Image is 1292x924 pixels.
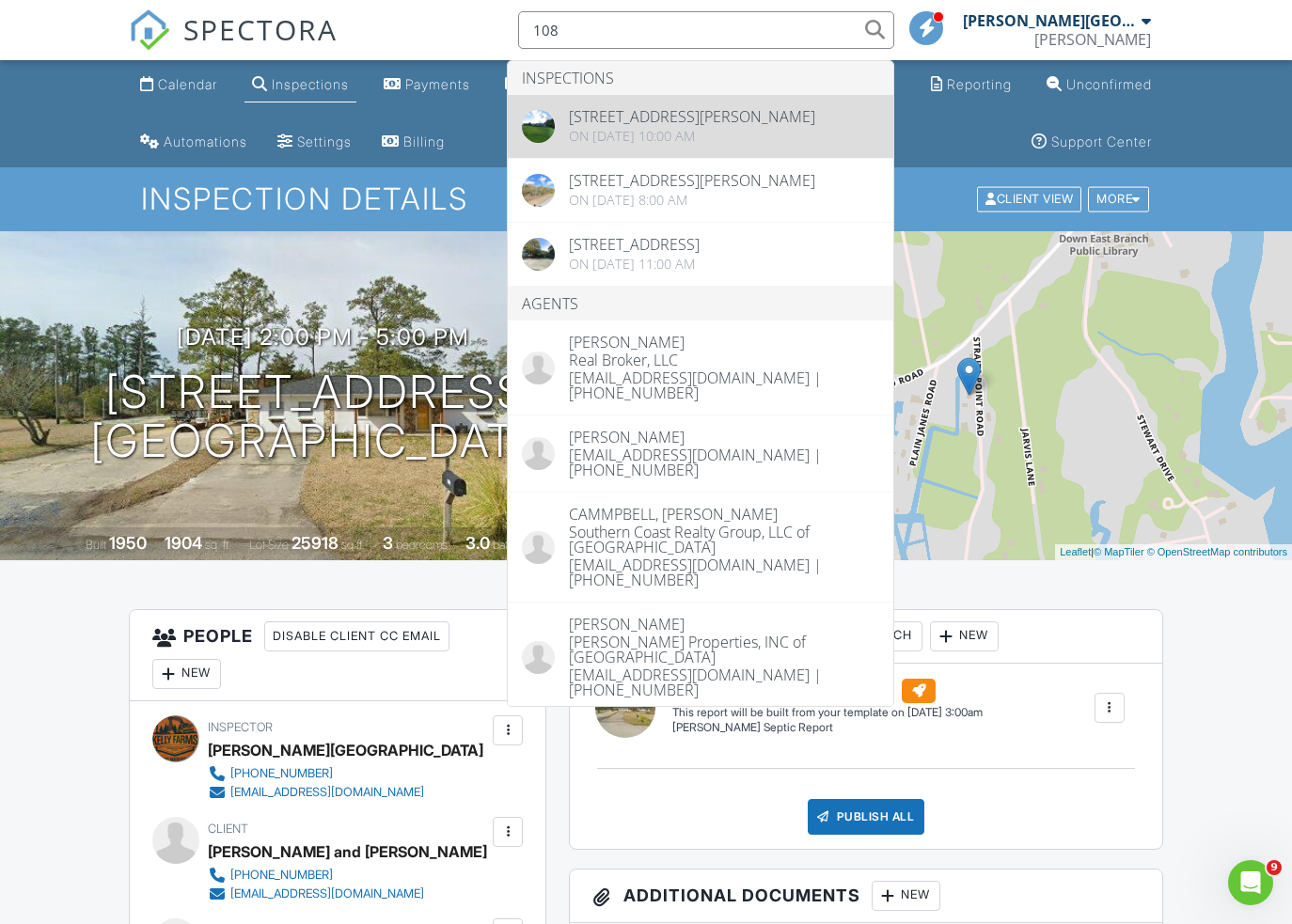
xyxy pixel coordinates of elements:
span: sq. ft. [205,538,231,552]
div: [PERSON_NAME] [569,335,879,350]
a: [PHONE_NUMBER] [208,764,468,783]
img: default-user-f0147aede5fd5fa78ca7ade42f37bd4542148d508eef1c3d3ea960f66861d68b.jpg [522,352,555,384]
div: Robert Kelly [1034,30,1151,49]
a: [EMAIL_ADDRESS][DOMAIN_NAME] [208,885,472,903]
div: [PHONE_NUMBER] [230,868,333,883]
div: [EMAIL_ADDRESS][DOMAIN_NAME] | [PHONE_NUMBER] [569,368,879,400]
div: Southern Coast Realty Group, LLC of [GEOGRAPHIC_DATA] [569,522,879,555]
div: Cammpbell, [PERSON_NAME] [569,507,879,522]
span: Built [86,538,106,552]
div: Inspections [272,76,349,92]
span: sq.ft. [341,538,365,552]
div: Settings [297,133,352,149]
div: Disable Client CC Email [264,621,449,651]
li: Agents [508,287,893,321]
div: [EMAIL_ADDRESS][DOMAIN_NAME] | [PHONE_NUMBER] [569,445,879,478]
h3: People [130,610,545,701]
div: On [DATE] 8:00 am [569,193,815,208]
a: Automations (Basic) [133,125,255,160]
img: streetview [522,174,555,207]
div: 1904 [165,533,202,553]
img: default-user-f0147aede5fd5fa78ca7ade42f37bd4542148d508eef1c3d3ea960f66861d68b.jpg [522,531,555,564]
div: [PERSON_NAME][GEOGRAPHIC_DATA] [963,11,1137,30]
div: [PHONE_NUMBER] [230,766,333,781]
div: Unconfirmed [1066,76,1152,92]
a: SPECTORA [129,25,338,65]
div: [PERSON_NAME] Properties, INC of [GEOGRAPHIC_DATA] [569,632,879,665]
a: Client View [975,191,1086,205]
div: 3.0 [465,533,490,553]
a: Reporting [923,68,1019,102]
li: Inspections [508,61,893,95]
div: More [1088,187,1149,212]
div: [PERSON_NAME] [569,617,879,632]
div: Billing [403,133,445,149]
div: [EMAIL_ADDRESS][DOMAIN_NAME] | [PHONE_NUMBER] [569,555,879,587]
div: [EMAIL_ADDRESS][DOMAIN_NAME] [230,785,424,800]
div: [EMAIL_ADDRESS][DOMAIN_NAME] | [PHONE_NUMBER] [569,665,879,697]
img: streetview [522,110,555,143]
img: default-user-f0147aede5fd5fa78ca7ade42f37bd4542148d508eef1c3d3ea960f66861d68b.jpg [522,641,555,674]
img: streetview [522,238,555,271]
div: Client View [977,187,1081,212]
h3: [DATE] 2:00 pm - 5:00 pm [177,324,469,350]
div: Payments [405,76,470,92]
a: Leaflet [1060,546,1091,557]
span: Client [208,822,248,836]
a: [EMAIL_ADDRESS][DOMAIN_NAME] [208,783,468,802]
div: [PERSON_NAME][GEOGRAPHIC_DATA] [208,736,483,764]
a: Templates [497,68,601,102]
div: 3 [383,533,393,553]
div: Real Broker, LLC [569,350,879,368]
span: Inspector [208,720,273,734]
input: Search everything... [518,11,894,49]
div: [STREET_ADDRESS][PERSON_NAME] [569,173,815,188]
div: [STREET_ADDRESS] [569,237,700,252]
iframe: Intercom live chat [1228,860,1273,905]
a: Inspections [244,68,356,102]
div: Publish All [808,799,925,835]
h1: Inspection Details [141,182,1151,215]
a: Settings [270,125,359,160]
span: bedrooms [396,538,448,552]
span: SPECTORA [183,9,338,49]
div: New [872,881,940,911]
a: Unconfirmed [1039,68,1159,102]
img: The Best Home Inspection Software - Spectora [129,9,170,51]
a: Payments [376,68,478,102]
span: bathrooms [493,538,546,552]
div: [PERSON_NAME] Septic Report [672,720,983,736]
div: 1950 [109,533,147,553]
h1: [STREET_ADDRESS] [GEOGRAPHIC_DATA] [90,368,557,467]
div: New [152,659,221,689]
div: This report will be built from your template on [DATE] 3:00am [672,705,983,720]
a: Calendar [133,68,225,102]
div: On [DATE] 11:00 am [569,257,700,272]
img: default-user-f0147aede5fd5fa78ca7ade42f37bd4542148d508eef1c3d3ea960f66861d68b.jpg [522,437,555,470]
div: Automations [164,133,247,149]
a: © MapTiler [1094,546,1144,557]
span: Lot Size [249,538,289,552]
h3: Additional Documents [570,869,1161,923]
div: [PERSON_NAME] [569,430,879,445]
span: 9 [1267,860,1282,875]
div: [PERSON_NAME] and [PERSON_NAME] [208,838,487,866]
div: 25918 [291,533,339,553]
div: Reporting [947,76,1012,92]
a: Billing [374,125,452,160]
div: [STREET_ADDRESS][PERSON_NAME] [569,109,815,124]
div: | [1055,544,1292,560]
div: New [930,621,999,651]
a: © OpenStreetMap contributors [1147,546,1287,557]
a: [PHONE_NUMBER] [208,866,472,885]
div: Support Center [1051,133,1152,149]
div: [EMAIL_ADDRESS][DOMAIN_NAME] [230,886,424,901]
div: On [DATE] 10:00 am [569,129,815,144]
div: Calendar [158,76,217,92]
a: Support Center [1024,125,1159,160]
